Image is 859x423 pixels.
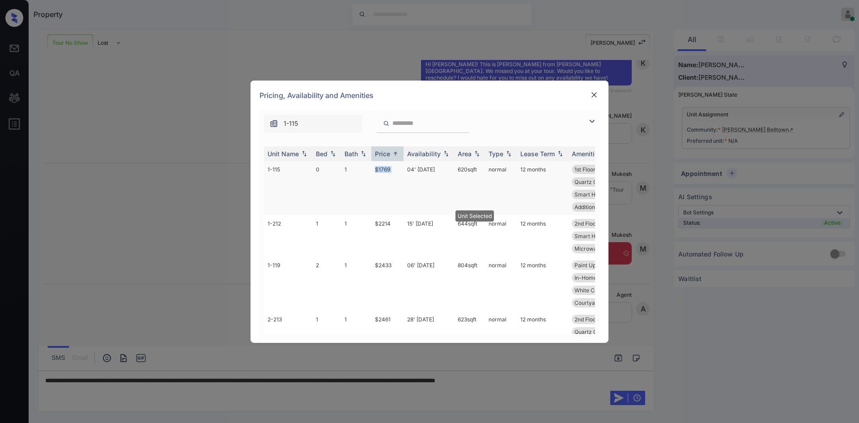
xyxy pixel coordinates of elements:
span: 1-115 [284,119,298,128]
td: 28' [DATE] [404,311,454,378]
div: Lease Term [520,150,555,158]
span: White Cabinets [574,287,613,294]
td: 1-212 [264,215,312,257]
td: normal [485,215,517,257]
span: 1st Floor [574,166,595,173]
span: 2nd Floor [574,220,598,227]
span: In-Home Washer ... [574,274,623,281]
td: 2-213 [264,311,312,378]
td: normal [485,311,517,378]
div: Area [458,150,472,158]
span: Smart Home Lock [574,233,621,239]
div: Bath [344,150,358,158]
img: sorting [504,150,513,157]
td: 644 sqft [454,215,485,257]
div: Pricing, Availability and Amenities [251,81,608,110]
td: 1 [341,161,371,215]
div: Bed [316,150,327,158]
td: 1 [312,215,341,257]
img: sorting [300,150,309,157]
img: close [590,90,599,99]
img: sorting [556,150,565,157]
td: 12 months [517,161,568,215]
td: 04' [DATE] [404,161,454,215]
td: 1 [341,215,371,257]
img: sorting [472,150,481,157]
td: $2214 [371,215,404,257]
span: Additional Stor... [574,204,615,210]
td: $1769 [371,161,404,215]
img: sorting [359,150,368,157]
td: 15' [DATE] [404,215,454,257]
img: icon-zuma [383,120,390,128]
td: 1-119 [264,257,312,311]
td: 804 sqft [454,257,485,311]
td: 12 months [517,257,568,311]
div: Amenities [572,150,602,158]
span: 2nd Floor [574,316,598,323]
td: 2 [312,257,341,311]
div: Type [489,150,503,158]
td: normal [485,161,517,215]
img: icon-zuma [587,116,597,127]
td: 623 sqft [454,311,485,378]
td: 1 [341,257,371,311]
div: Availability [407,150,441,158]
div: Unit Name [268,150,299,158]
td: 06' [DATE] [404,257,454,311]
span: Smart Home Lock [574,191,621,198]
td: $2433 [371,257,404,311]
td: 1 [312,311,341,378]
td: 12 months [517,311,568,378]
img: icon-zuma [269,119,278,128]
span: Courtyard View [574,299,614,306]
td: 12 months [517,215,568,257]
img: sorting [391,150,400,157]
span: Quartz Countert... [574,329,620,335]
img: sorting [328,150,337,157]
span: Microwave [574,245,603,252]
td: normal [485,257,517,311]
td: 620 sqft [454,161,485,215]
td: 1 [341,311,371,378]
td: 0 [312,161,341,215]
img: sorting [442,150,451,157]
span: Quartz Countert... [574,179,620,185]
span: Paint Upgrade [574,262,611,269]
div: Price [375,150,390,158]
td: 1-115 [264,161,312,215]
td: $2461 [371,311,404,378]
